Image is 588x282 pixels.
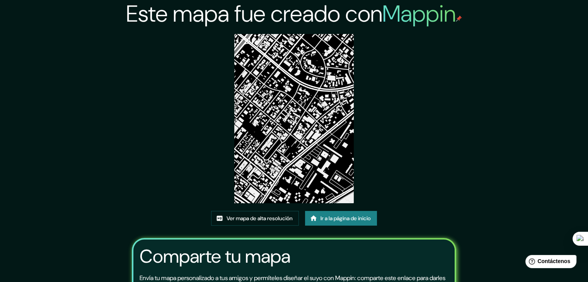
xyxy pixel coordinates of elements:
[305,211,377,226] a: Ir a la página de inicio
[234,34,354,203] img: created-map
[519,252,579,274] iframe: Lanzador de widgets de ayuda
[211,211,299,226] a: Ver mapa de alta resolución
[456,15,462,22] img: pin de mapeo
[227,215,293,222] font: Ver mapa de alta resolución
[140,244,290,268] font: Comparte tu mapa
[320,215,371,222] font: Ir a la página de inicio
